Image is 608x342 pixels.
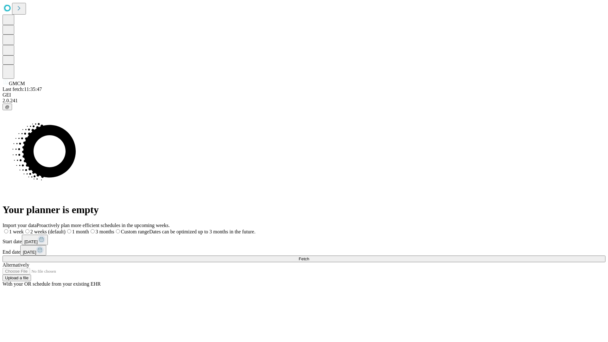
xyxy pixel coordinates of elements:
[23,250,36,255] span: [DATE]
[3,98,605,104] div: 2.0.241
[3,256,605,262] button: Fetch
[3,235,605,245] div: Start date
[96,229,114,234] span: 3 months
[91,229,95,233] input: 3 months
[121,229,149,234] span: Custom range
[9,81,25,86] span: GMCM
[37,223,170,228] span: Proactively plan more efficient schedules in the upcoming weeks.
[149,229,255,234] span: Dates can be optimized up to 3 months in the future.
[67,229,71,233] input: 1 month
[299,256,309,261] span: Fetch
[3,86,42,92] span: Last fetch: 11:35:47
[4,229,8,233] input: 1 week
[20,245,46,256] button: [DATE]
[3,223,37,228] span: Import your data
[3,281,101,287] span: With your OR schedule from your existing EHR
[3,204,605,216] h1: Your planner is empty
[22,235,48,245] button: [DATE]
[72,229,89,234] span: 1 month
[3,275,31,281] button: Upload a file
[3,245,605,256] div: End date
[25,229,29,233] input: 2 weeks (default)
[5,104,9,109] span: @
[3,92,605,98] div: GEI
[3,262,29,268] span: Alternatively
[24,239,38,244] span: [DATE]
[116,229,120,233] input: Custom rangeDates can be optimized up to 3 months in the future.
[3,104,12,110] button: @
[9,229,24,234] span: 1 week
[30,229,66,234] span: 2 weeks (default)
